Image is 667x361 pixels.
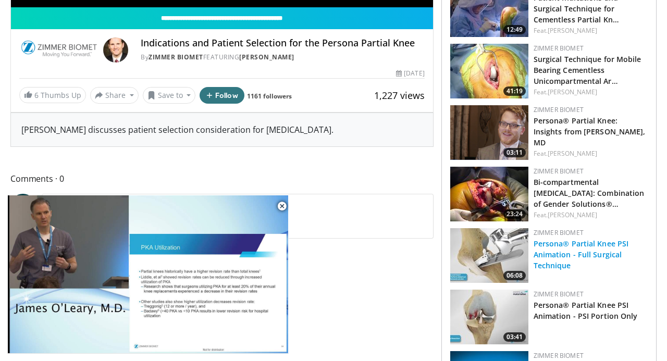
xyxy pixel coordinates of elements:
span: 03:11 [503,148,526,157]
a: Zimmer Biomet [534,105,584,114]
img: e9ed289e-2b85-4599-8337-2e2b4fe0f32a.150x105_q85_crop-smart_upscale.jpg [450,44,528,98]
a: [PERSON_NAME] [239,53,294,61]
span: 06:08 [503,271,526,280]
a: 23:24 [450,167,528,221]
a: [PERSON_NAME] [548,88,597,96]
div: Feat. [534,26,648,35]
a: 41:19 [450,44,528,98]
div: By FEATURING [141,53,424,62]
img: Zimmer Biomet [19,38,99,63]
a: Zimmer Biomet [534,351,584,360]
div: Feat. [534,88,648,97]
a: Zimmer Biomet [534,290,584,298]
button: Save to [143,87,196,104]
img: af06340c-8648-4890-8a9c-80c0c1fd05d5.150x105_q85_crop-smart_upscale.jpg [450,290,528,344]
a: Zimmer Biomet [149,53,203,61]
a: 03:11 [450,105,528,160]
a: [PERSON_NAME] [548,149,597,158]
video-js: Video Player [7,195,289,354]
div: Feat. [534,210,648,220]
span: 1,227 views [374,89,425,102]
span: 41:19 [503,86,526,96]
img: Avatar [103,38,128,63]
span: Comments 0 [10,172,434,185]
a: Persona® Partial Knee PSI Animation - Full Surgical Technique [534,239,629,270]
a: 06:08 [450,228,528,283]
a: Persona® Partial Knee PSI Animation - PSI Portion Only [534,300,638,321]
div: Feat. [534,149,648,158]
span: 6 [34,90,39,100]
button: Close [271,195,292,217]
span: 23:24 [503,209,526,219]
h4: Indications and Patient Selection for the Persona Partial Knee [141,38,424,49]
a: Zimmer Biomet [534,228,584,237]
a: Surgical Technique for Mobile Bearing Cementless Unicompartmental Ar… [534,54,641,86]
span: 03:41 [503,332,526,342]
a: 1161 followers [247,92,292,101]
img: 686d165e-95fa-42f3-8ff5-d5bd856530f8.150x105_q85_crop-smart_upscale.jpg [450,228,528,283]
a: Persona® Partial Knee: Insights from [PERSON_NAME], MD [534,116,646,147]
a: Zimmer Biomet [534,44,584,53]
a: Zimmer Biomet [534,167,584,176]
span: 12:49 [503,25,526,34]
button: Follow [200,87,244,104]
a: [PERSON_NAME] [548,26,597,35]
button: Share [90,87,139,104]
div: [DATE] [396,69,424,78]
a: Bi-compartmental [MEDICAL_DATA]: Combination of Gender Solutions®… [534,177,645,209]
img: f87a5073-b7d4-4925-9e52-a0028613b997.png.150x105_q85_crop-smart_upscale.png [450,105,528,160]
div: [PERSON_NAME] discusses patient selection consideration for [MEDICAL_DATA]. [21,123,423,136]
img: dc286c30-bcc4-47d6-b614-e3642f4746ad.150x105_q85_crop-smart_upscale.jpg [450,167,528,221]
a: 03:41 [450,290,528,344]
a: [PERSON_NAME] [548,210,597,219]
a: D [10,194,35,219]
a: 6 Thumbs Up [19,87,86,103]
